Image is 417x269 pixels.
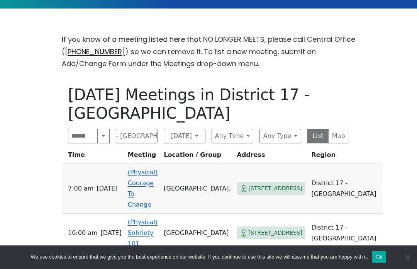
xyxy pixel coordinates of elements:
[128,218,158,247] a: (Physical) Sobriety 101
[31,253,368,261] span: We use cookies to ensure that we give you the best experience on our website. If you continue to ...
[164,129,205,143] button: [DATE]
[68,85,349,123] h1: [DATE] Meetings in District 17 - [GEOGRAPHIC_DATA]
[372,251,386,263] button: Ok
[62,33,355,70] p: If you know of a meeting listed here that NO LONGER MEETS, please call Central Office ( ) so we c...
[403,253,411,261] span: No
[68,183,93,194] span: 7:00 AM
[308,214,382,253] td: District 17 - [GEOGRAPHIC_DATA]
[212,129,253,143] button: Any Time
[234,150,309,164] th: Address
[125,150,161,164] th: Meeting
[328,129,349,143] button: Map
[161,150,234,164] th: Location / Group
[128,169,158,208] a: (Physical) Courage To Change
[308,150,382,164] th: Region
[65,47,125,56] a: [PHONE_NUMBER]
[249,184,302,193] span: [STREET_ADDRESS]
[259,129,301,143] button: Any Type
[307,129,329,143] button: List
[97,183,117,194] span: [DATE]
[308,164,382,214] td: District 17 - [GEOGRAPHIC_DATA]
[101,228,122,238] span: [DATE]
[97,129,110,143] button: Search
[68,228,98,238] span: 10:00 AM
[161,164,234,214] td: [GEOGRAPHIC_DATA],
[161,214,234,253] td: [GEOGRAPHIC_DATA]
[62,150,125,164] th: Time
[249,228,302,238] span: [STREET_ADDRESS]
[68,129,98,143] input: Search
[116,129,158,143] button: District 17 - [GEOGRAPHIC_DATA]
